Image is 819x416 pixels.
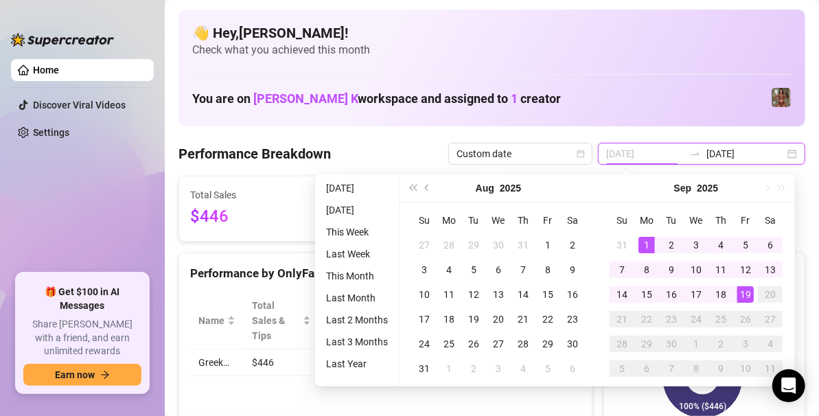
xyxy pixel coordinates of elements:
[465,311,482,327] div: 19
[733,257,758,282] td: 2025-09-12
[762,237,778,253] div: 6
[659,356,684,381] td: 2025-10-07
[737,311,754,327] div: 26
[23,286,141,312] span: 🎁 Get $100 in AI Messages
[461,233,486,257] td: 2025-07-29
[762,262,778,278] div: 13
[737,360,754,377] div: 10
[490,262,507,278] div: 6
[688,336,704,352] div: 1
[23,364,141,386] button: Earn nowarrow-right
[708,356,733,381] td: 2025-10-09
[614,336,630,352] div: 28
[11,33,114,47] img: logo-BBDzfeDw.svg
[437,233,461,257] td: 2025-07-28
[515,237,531,253] div: 31
[690,148,701,159] span: to
[441,237,457,253] div: 28
[564,237,581,253] div: 2
[708,282,733,307] td: 2025-09-18
[634,257,659,282] td: 2025-09-08
[663,262,680,278] div: 9
[684,208,708,233] th: We
[190,292,244,349] th: Name
[465,286,482,303] div: 12
[560,257,585,282] td: 2025-08-09
[684,356,708,381] td: 2025-10-08
[634,356,659,381] td: 2025-10-06
[465,360,482,377] div: 2
[610,307,634,332] td: 2025-09-21
[437,257,461,282] td: 2025-08-04
[540,336,556,352] div: 29
[564,311,581,327] div: 23
[437,332,461,356] td: 2025-08-25
[490,311,507,327] div: 20
[659,233,684,257] td: 2025-09-02
[772,369,805,402] div: Open Intercom Messenger
[321,356,393,372] li: Last Year
[55,369,95,380] span: Earn now
[511,91,518,106] span: 1
[610,233,634,257] td: 2025-08-31
[708,208,733,233] th: Th
[486,332,511,356] td: 2025-08-27
[515,360,531,377] div: 4
[511,332,535,356] td: 2025-08-28
[412,233,437,257] td: 2025-07-27
[535,257,560,282] td: 2025-08-08
[688,286,704,303] div: 17
[733,282,758,307] td: 2025-09-19
[321,290,393,306] li: Last Month
[412,332,437,356] td: 2025-08-24
[684,332,708,356] td: 2025-10-01
[412,257,437,282] td: 2025-08-03
[614,237,630,253] div: 31
[244,349,319,376] td: $446
[688,237,704,253] div: 3
[190,187,315,203] span: Total Sales
[252,298,300,343] span: Total Sales & Tips
[511,282,535,307] td: 2025-08-14
[461,332,486,356] td: 2025-08-26
[511,257,535,282] td: 2025-08-07
[758,307,783,332] td: 2025-09-27
[490,286,507,303] div: 13
[560,282,585,307] td: 2025-08-16
[441,262,457,278] div: 4
[659,332,684,356] td: 2025-09-30
[321,224,393,240] li: This Week
[663,336,680,352] div: 30
[663,286,680,303] div: 16
[535,356,560,381] td: 2025-09-05
[321,202,393,218] li: [DATE]
[192,23,792,43] h4: 👋 Hey, [PERSON_NAME] !
[638,336,655,352] div: 29
[733,233,758,257] td: 2025-09-05
[515,336,531,352] div: 28
[758,356,783,381] td: 2025-10-11
[412,307,437,332] td: 2025-08-17
[465,237,482,253] div: 29
[192,43,792,58] span: Check what you achieved this month
[758,208,783,233] th: Sa
[560,356,585,381] td: 2025-09-06
[515,262,531,278] div: 7
[321,246,393,262] li: Last Week
[465,262,482,278] div: 5
[244,292,319,349] th: Total Sales & Tips
[688,311,704,327] div: 24
[540,311,556,327] div: 22
[178,144,331,163] h4: Performance Breakdown
[437,208,461,233] th: Mo
[577,150,585,158] span: calendar
[465,336,482,352] div: 26
[564,336,581,352] div: 30
[253,91,358,106] span: [PERSON_NAME] K
[511,233,535,257] td: 2025-07-31
[33,100,126,111] a: Discover Viral Videos
[614,286,630,303] div: 14
[610,208,634,233] th: Su
[321,312,393,328] li: Last 2 Months
[564,286,581,303] div: 16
